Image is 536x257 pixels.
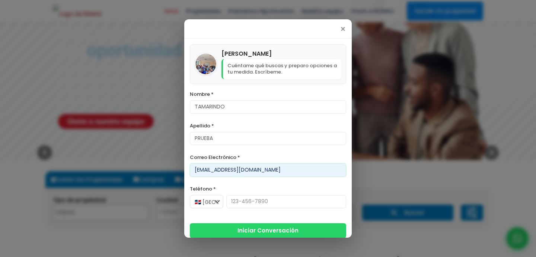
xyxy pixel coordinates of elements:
[190,223,346,238] button: Iniciar Conversación
[226,195,346,208] input: 123-456-7890
[340,25,346,34] span: ×
[190,153,346,162] label: Correo Electrónico *
[195,53,216,74] img: Adrian Reyes
[190,121,346,130] label: Apellido *
[221,59,341,79] p: Cuéntame qué buscas y preparo opciones a tu medida. Escríbeme.
[190,90,346,99] label: Nombre *
[221,49,341,58] h4: [PERSON_NAME]
[190,184,346,193] label: Teléfono *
